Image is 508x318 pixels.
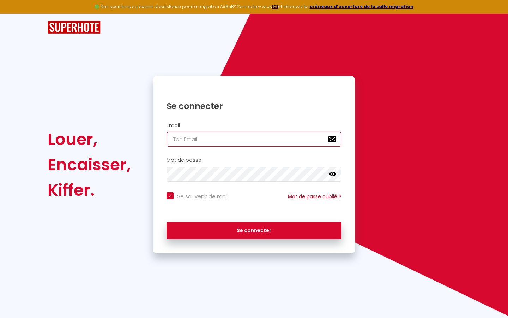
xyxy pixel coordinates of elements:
[6,3,27,24] button: Ouvrir le widget de chat LiveChat
[288,193,341,200] a: Mot de passe oublié ?
[310,4,413,10] a: créneaux d'ouverture de la salle migration
[48,126,131,152] div: Louer,
[48,177,131,203] div: Kiffer.
[167,123,341,129] h2: Email
[167,132,341,147] input: Ton Email
[272,4,278,10] a: ICI
[48,152,131,177] div: Encaisser,
[167,222,341,240] button: Se connecter
[167,157,341,163] h2: Mot de passe
[48,21,101,34] img: SuperHote logo
[167,101,341,112] h1: Se connecter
